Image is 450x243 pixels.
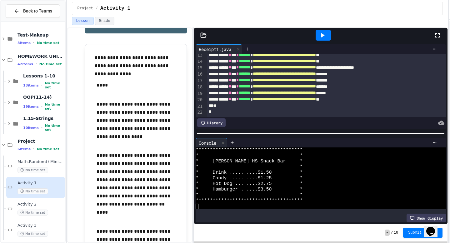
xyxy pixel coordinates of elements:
div: Console [196,138,227,147]
span: OOP(11-14) [23,94,64,100]
span: 10 [394,230,398,235]
span: 42 items [17,62,33,66]
div: Console [196,140,219,146]
span: Activity 1 [100,5,130,12]
span: No time set [17,231,48,237]
span: Math.Random() Mini Lesson [17,159,64,165]
span: Activity 2 [17,202,64,207]
span: / [391,230,393,235]
span: * Hamburger ......$3.50 * [196,187,302,192]
iframe: chat widget [424,218,444,237]
div: 14 [196,58,203,65]
button: Lesson [72,17,93,25]
span: No time set [39,62,62,66]
span: / [96,6,98,11]
button: Grade [95,17,114,25]
span: * Candy ..........$1.25 * [196,176,302,181]
span: Activity 1 [17,181,64,186]
div: 19 [196,91,203,97]
span: 3 items [17,41,31,45]
span: No time set [45,81,64,89]
div: 22 [196,109,203,116]
span: No time set [17,210,48,216]
span: • [36,62,37,67]
span: No time set [37,41,59,45]
span: • [41,125,42,130]
span: Project [17,138,64,144]
span: - [385,230,389,236]
span: Back to Teams [23,8,52,14]
span: • [33,146,34,151]
div: 15 [196,65,203,71]
span: HOMEWORK UNIT 1 [17,53,64,59]
span: • [41,104,42,109]
div: 17 [196,78,203,84]
span: * [PERSON_NAME] HS Snack Bar * [196,159,302,164]
span: * Drink ..........$1.50 * [196,170,302,176]
span: 6 items [17,147,31,151]
span: Lessons 1-10 [23,73,64,79]
div: 13 [196,52,203,58]
button: Submit Answer [403,228,442,238]
span: • [41,83,42,88]
div: Show display [407,214,446,222]
span: • [33,40,34,45]
span: Test-Makeup [17,32,64,38]
div: 20 [196,97,203,103]
span: No time set [45,124,64,132]
div: Receipt1.java [196,44,242,54]
span: No time set [37,147,59,151]
div: History [197,118,226,127]
span: 19 items [23,105,39,109]
div: 16 [196,71,203,77]
span: Submit Answer [408,230,437,235]
button: Back to Teams [6,4,60,18]
span: Project [77,6,93,11]
div: Receipt1.java [196,46,234,52]
span: No time set [17,167,48,173]
span: 13 items [23,83,39,87]
span: * Hot Dog ........$2.75 * [196,181,302,187]
span: 10 items [23,126,39,130]
span: 1.15-Strings [23,116,64,121]
span: No time set [45,102,64,111]
div: 21 [196,103,203,110]
span: No time set [17,188,48,194]
span: Activity 3 [17,223,64,228]
div: 18 [196,84,203,90]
